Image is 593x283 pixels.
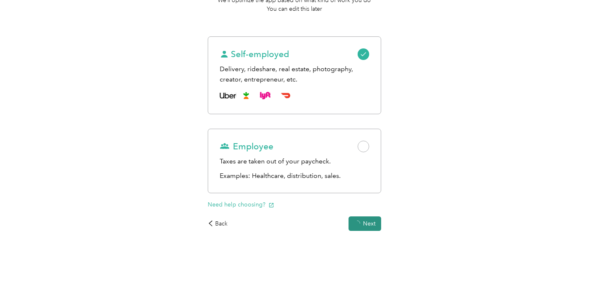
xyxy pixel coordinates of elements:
p: Examples: Healthcare, distribution, sales. [220,171,369,181]
p: You can edit this later [267,5,322,13]
button: Next [349,216,381,231]
span: Self-employed [220,48,289,60]
div: Back [208,219,228,228]
iframe: Everlance-gr Chat Button Frame [547,237,593,283]
button: Need help choosing? [208,200,274,209]
div: Taxes are taken out of your paycheck. [220,156,369,167]
span: Employee [220,141,273,152]
div: Delivery, rideshare, real estate, photography, creator, entrepreneur, etc. [220,64,369,84]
